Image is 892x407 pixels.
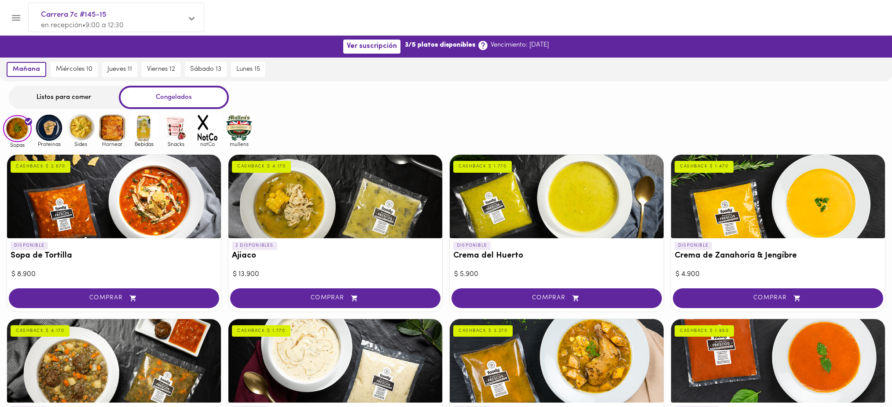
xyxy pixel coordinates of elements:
span: Ver suscripción [347,42,397,51]
b: 3/5 platos disponibles [405,40,475,50]
button: COMPRAR [230,288,440,308]
button: jueves 11 [102,62,137,77]
span: mullens [225,141,253,147]
div: CASHBACK $ 3.270 [453,325,513,337]
button: viernes 12 [142,62,180,77]
img: Sopas [3,115,32,142]
h3: Crema de Zanahoria & Jengibre [675,251,881,261]
div: Crema de cebolla [228,319,442,403]
h3: Sopa de Tortilla [11,251,217,261]
img: Snacks [162,113,190,142]
p: Vencimiento: [DATE] [491,40,549,50]
div: Crema del Huerto [450,155,664,238]
button: lunes 15 [231,62,265,77]
div: CASHBACK $ 2.670 [11,161,70,172]
img: notCo [193,113,222,142]
button: Ver suscripción [343,40,400,53]
div: Crema de Zanahoria & Jengibre [671,155,885,238]
span: COMPRAR [241,294,429,302]
div: Ajiaco [228,155,442,238]
div: Congelados [119,86,229,109]
img: Sides [66,113,95,142]
div: CASHBACK $ 4.170 [11,325,70,337]
span: sábado 13 [190,65,221,73]
div: $ 4.900 [675,269,881,280]
p: DISPONIBLE [11,242,48,250]
iframe: Messagebird Livechat Widget [841,356,883,398]
div: Crema de Tomate [671,319,885,403]
span: notCo [193,141,222,147]
h3: Crema del Huerto [453,251,660,261]
span: Hornear [98,141,127,147]
div: Sancocho Valluno [450,319,664,403]
div: CASHBACK $ 1.770 [232,325,290,337]
span: Bebidas [130,141,158,147]
button: COMPRAR [673,288,883,308]
span: mañana [13,65,40,73]
img: mullens [225,113,253,142]
span: COMPRAR [684,294,872,302]
img: Hornear [98,113,127,142]
button: miércoles 10 [51,62,98,77]
button: COMPRAR [452,288,662,308]
p: 2 DISPONIBLES [232,242,277,250]
div: $ 13.900 [233,269,438,280]
button: Menu [5,7,27,29]
p: DISPONIBLE [453,242,491,250]
img: Proteinas [35,113,63,142]
div: $ 8.900 [11,269,217,280]
p: DISPONIBLE [675,242,712,250]
div: Sopa de Tortilla [7,155,221,238]
span: en recepción • 9:00 a 12:30 [41,22,124,29]
div: Sopa de Lentejas [7,319,221,403]
span: Carrera 7c #145-15 [41,9,183,21]
span: Sides [66,141,95,147]
div: CASHBACK $ 1.950 [675,325,734,337]
div: CASHBACK $ 1.470 [675,161,734,172]
div: CASHBACK $ 4.170 [232,161,291,172]
div: $ 5.900 [454,269,659,280]
span: viernes 12 [147,65,175,73]
span: Proteinas [35,141,63,147]
span: jueves 11 [107,65,132,73]
button: sábado 13 [185,62,227,77]
button: mañana [7,62,46,77]
span: Sopas [3,142,32,148]
button: COMPRAR [9,288,219,308]
h3: Ajiaco [232,251,439,261]
img: Bebidas [130,113,158,142]
span: COMPRAR [20,294,208,302]
span: Snacks [162,141,190,147]
span: lunes 15 [236,65,260,73]
div: CASHBACK $ 1.770 [453,161,512,172]
div: Listos para comer [9,86,119,109]
span: miércoles 10 [56,65,92,73]
span: COMPRAR [463,294,651,302]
